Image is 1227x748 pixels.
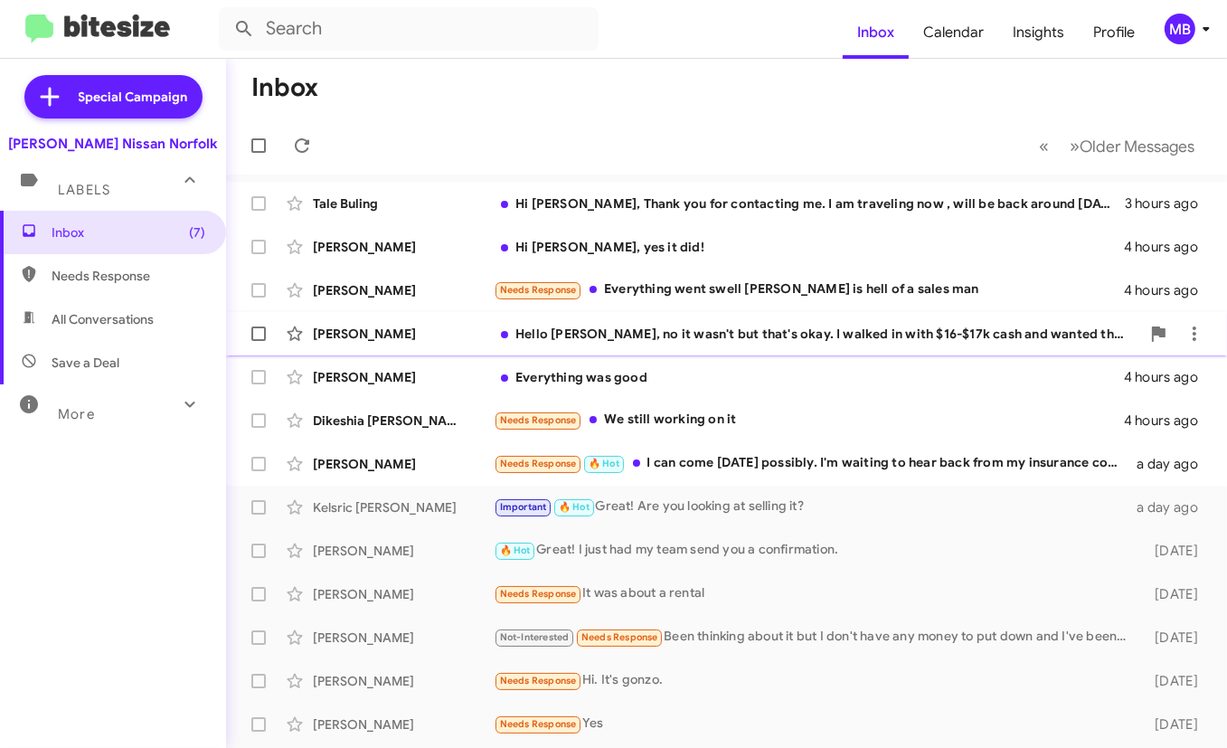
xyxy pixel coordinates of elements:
[58,406,95,422] span: More
[1149,14,1207,44] button: MB
[500,458,577,469] span: Needs Response
[313,629,494,647] div: [PERSON_NAME]
[1137,629,1213,647] div: [DATE]
[313,325,494,343] div: [PERSON_NAME]
[1124,281,1213,299] div: 4 hours ago
[1137,498,1213,516] div: a day ago
[494,670,1137,691] div: Hi. It's gonzo.
[500,501,547,513] span: Important
[494,194,1125,213] div: Hi [PERSON_NAME], Thank you for contacting me. I am traveling now , will be back around [DATE], i...
[843,6,909,59] a: Inbox
[313,368,494,386] div: [PERSON_NAME]
[500,414,577,426] span: Needs Response
[494,540,1137,561] div: Great! I just had my team send you a confirmation.
[494,368,1124,386] div: Everything was good
[998,6,1079,59] a: Insights
[500,284,577,296] span: Needs Response
[313,715,494,734] div: [PERSON_NAME]
[52,267,205,285] span: Needs Response
[1137,455,1213,473] div: a day ago
[494,627,1137,648] div: Been thinking about it but I don't have any money to put down and I've been working on my credit ...
[58,182,110,198] span: Labels
[1137,672,1213,690] div: [DATE]
[1165,14,1195,44] div: MB
[559,501,590,513] span: 🔥 Hot
[9,135,218,153] div: [PERSON_NAME] Nissan Norfolk
[500,675,577,686] span: Needs Response
[1029,128,1205,165] nav: Page navigation example
[494,583,1137,604] div: It was about a rental
[1079,6,1149,59] a: Profile
[494,410,1124,431] div: We still working on it
[313,412,494,430] div: Dikeshia [PERSON_NAME]
[500,718,577,730] span: Needs Response
[1124,368,1213,386] div: 4 hours ago
[79,88,188,106] span: Special Campaign
[313,238,494,256] div: [PERSON_NAME]
[24,75,203,118] a: Special Campaign
[1125,194,1213,213] div: 3 hours ago
[1070,135,1080,157] span: »
[494,453,1137,474] div: I can come [DATE] possibly. I'm waiting to hear back from my insurance company
[313,455,494,473] div: [PERSON_NAME]
[494,279,1124,300] div: Everything went swell [PERSON_NAME] is hell of a sales man
[494,497,1137,517] div: Great! Are you looking at selling it?
[1028,128,1060,165] button: Previous
[313,542,494,560] div: [PERSON_NAME]
[1124,238,1213,256] div: 4 hours ago
[500,544,531,556] span: 🔥 Hot
[219,7,599,51] input: Search
[313,281,494,299] div: [PERSON_NAME]
[1137,542,1213,560] div: [DATE]
[500,631,570,643] span: Not-Interested
[251,73,318,102] h1: Inbox
[1137,585,1213,603] div: [DATE]
[494,714,1137,734] div: Yes
[1039,135,1049,157] span: «
[52,223,205,241] span: Inbox
[1137,715,1213,734] div: [DATE]
[313,194,494,213] div: Tale Buling
[313,672,494,690] div: [PERSON_NAME]
[313,498,494,516] div: Kelsric [PERSON_NAME]
[909,6,998,59] a: Calendar
[494,238,1124,256] div: Hi [PERSON_NAME], yes it did!
[313,585,494,603] div: [PERSON_NAME]
[1124,412,1213,430] div: 4 hours ago
[1059,128,1205,165] button: Next
[581,631,658,643] span: Needs Response
[589,458,619,469] span: 🔥 Hot
[189,223,205,241] span: (7)
[1080,137,1194,156] span: Older Messages
[52,310,154,328] span: All Conversations
[52,354,119,372] span: Save a Deal
[500,588,577,600] span: Needs Response
[494,325,1140,343] div: Hello [PERSON_NAME], no it wasn't but that's okay. I walked in with $16-$17k cash and wanted the ...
